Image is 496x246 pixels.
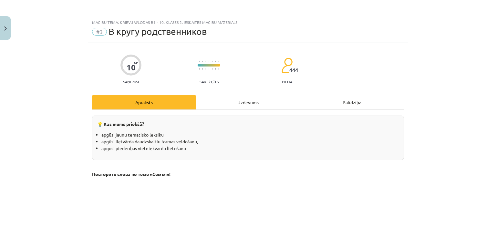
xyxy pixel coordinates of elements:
div: 10 [127,63,136,72]
div: Palīdzība [300,95,404,109]
li: apgūsi piederības vietniekvārdu lietošanu [101,145,399,152]
li: apgūsi jaunu tematisko leksiku [101,131,399,138]
p: Saņemsi [120,79,141,84]
strong: Повторите слова по теме «Семья»! [92,171,170,177]
div: Mācību tēma: Krievu valodas b1 - 10. klases 2. ieskaites mācību materiāls [92,20,404,25]
img: icon-short-line-57e1e144782c952c97e751825c79c345078a6d821885a25fce030b3d8c18986b.svg [218,61,219,62]
img: students-c634bb4e5e11cddfef0936a35e636f08e4e9abd3cc4e673bd6f9a4125e45ecb1.svg [281,57,293,74]
img: icon-short-line-57e1e144782c952c97e751825c79c345078a6d821885a25fce030b3d8c18986b.svg [205,61,206,62]
img: icon-short-line-57e1e144782c952c97e751825c79c345078a6d821885a25fce030b3d8c18986b.svg [199,61,200,62]
span: 444 [289,67,298,73]
p: pilda [282,79,292,84]
img: icon-short-line-57e1e144782c952c97e751825c79c345078a6d821885a25fce030b3d8c18986b.svg [212,61,212,62]
img: icon-short-line-57e1e144782c952c97e751825c79c345078a6d821885a25fce030b3d8c18986b.svg [215,68,216,70]
div: Uzdevums [196,95,300,109]
img: icon-short-line-57e1e144782c952c97e751825c79c345078a6d821885a25fce030b3d8c18986b.svg [205,68,206,70]
li: apgūsi lietvārda daudzskaitļu formas veidošanu, [101,138,399,145]
img: icon-short-line-57e1e144782c952c97e751825c79c345078a6d821885a25fce030b3d8c18986b.svg [202,68,203,70]
div: Apraksts [92,95,196,109]
img: icon-short-line-57e1e144782c952c97e751825c79c345078a6d821885a25fce030b3d8c18986b.svg [202,61,203,62]
img: icon-short-line-57e1e144782c952c97e751825c79c345078a6d821885a25fce030b3d8c18986b.svg [199,68,200,70]
img: icon-short-line-57e1e144782c952c97e751825c79c345078a6d821885a25fce030b3d8c18986b.svg [212,68,212,70]
strong: 💡 Kas mums priekšā? [97,121,144,127]
img: icon-short-line-57e1e144782c952c97e751825c79c345078a6d821885a25fce030b3d8c18986b.svg [215,61,216,62]
span: В кругу родственников [108,26,207,37]
p: Sarežģīts [200,79,219,84]
span: XP [134,61,138,64]
span: #3 [92,28,107,36]
img: icon-close-lesson-0947bae3869378f0d4975bcd49f059093ad1ed9edebbc8119c70593378902aed.svg [4,26,7,31]
img: icon-short-line-57e1e144782c952c97e751825c79c345078a6d821885a25fce030b3d8c18986b.svg [218,68,219,70]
